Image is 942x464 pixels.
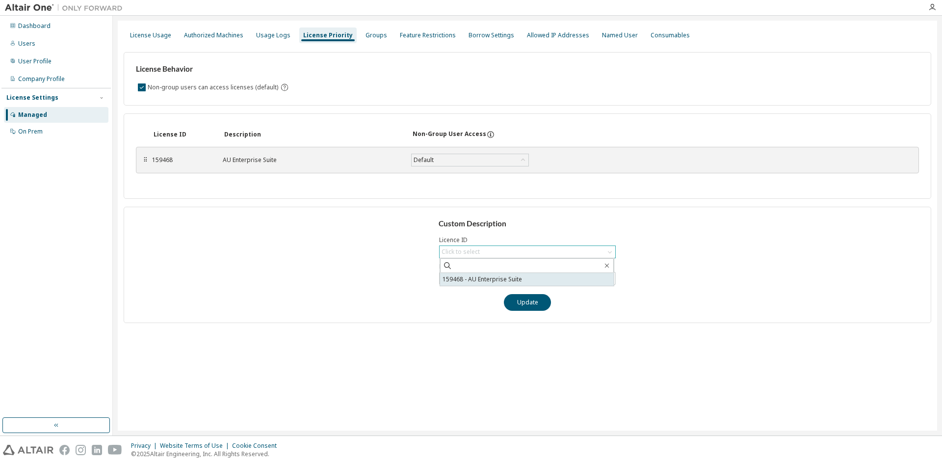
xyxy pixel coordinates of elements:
[3,445,53,455] img: altair_logo.svg
[440,273,614,286] li: 159468 - AU Enterprise Suite
[108,445,122,455] img: youtube.svg
[18,111,47,119] div: Managed
[18,128,43,136] div: On Prem
[18,40,35,48] div: Users
[256,31,290,39] div: Usage Logs
[152,156,211,164] div: 159468
[184,31,243,39] div: Authorized Machines
[440,246,615,258] div: Click to select
[504,294,551,311] button: Update
[136,64,288,74] h3: License Behavior
[160,442,232,450] div: Website Terms of Use
[154,131,212,138] div: License ID
[131,450,283,458] p: © 2025 Altair Engineering, Inc. All Rights Reserved.
[92,445,102,455] img: linkedin.svg
[366,31,387,39] div: Groups
[412,154,528,166] div: Default
[439,263,616,271] label: License Description
[469,31,514,39] div: Borrow Settings
[527,31,589,39] div: Allowed IP Addresses
[223,156,399,164] div: AU Enterprise Suite
[413,130,486,139] div: Non-Group User Access
[303,31,353,39] div: License Priority
[131,442,160,450] div: Privacy
[280,83,289,92] svg: By default any user not assigned to any group can access any license. Turn this setting off to di...
[18,57,52,65] div: User Profile
[602,31,638,39] div: Named User
[18,75,65,83] div: Company Profile
[148,82,280,93] label: Non-group users can access licenses (default)
[400,31,456,39] div: Feature Restrictions
[224,131,401,138] div: Description
[142,156,148,164] div: ⠿
[18,22,51,30] div: Dashboard
[59,445,70,455] img: facebook.svg
[5,3,128,13] img: Altair One
[232,442,283,450] div: Cookie Consent
[439,219,617,229] h3: Custom Description
[130,31,171,39] div: License Usage
[76,445,86,455] img: instagram.svg
[412,155,435,165] div: Default
[651,31,690,39] div: Consumables
[6,94,58,102] div: License Settings
[439,236,616,244] label: Licence ID
[442,248,480,256] div: Click to select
